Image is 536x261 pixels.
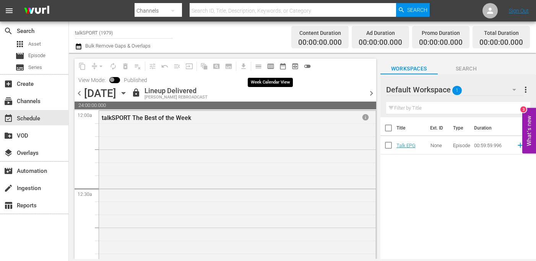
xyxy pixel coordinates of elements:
span: View Backup [289,60,301,72]
div: Default Workspace [386,79,523,100]
span: Series [28,64,42,71]
div: [PERSON_NAME] REBROADCAST [145,95,208,100]
span: chevron_right [367,89,376,98]
span: Loop Content [107,60,119,72]
span: Reports [4,201,13,210]
span: 00:00:00.000 [479,38,523,47]
div: talkSPORT The Best of the Week [102,114,327,121]
span: Copy Lineup [76,60,88,72]
span: Bulk Remove Gaps & Overlaps [84,43,151,49]
span: Clear Lineup [132,60,144,72]
td: 00:59:59.996 [471,136,513,154]
td: Episode [450,136,471,154]
span: Published [120,77,151,83]
button: Open Feedback Widget [522,108,536,153]
span: Schedule [4,114,13,123]
span: Overlays [4,148,13,158]
span: calendar_view_week_outlined [267,62,274,70]
span: 24:00:00.000 [75,102,376,109]
span: lock [132,88,141,97]
span: Search [4,26,13,36]
th: Ext. ID [426,117,448,139]
span: Create Series Block [223,60,235,72]
div: Lineup Delivered [145,87,208,95]
span: Download as CSV [235,59,250,74]
span: date_range_outlined [279,62,287,70]
div: Total Duration [479,28,523,38]
td: None [427,136,450,154]
span: 00:00:00.000 [359,38,402,47]
span: Automation [4,166,13,176]
span: Remove Gaps & Overlaps [88,60,107,72]
div: [DATE] [84,87,116,100]
a: Sign Out [509,8,529,14]
span: 00:00:00.000 [419,38,463,47]
span: preview_outlined [291,62,299,70]
span: Create [4,79,13,89]
span: Search [438,64,495,74]
th: Title [396,117,426,139]
span: Episode [28,52,45,59]
span: Fill episodes with ad slates [171,60,183,72]
svg: Add to Schedule [516,141,525,149]
span: 1 [452,82,462,98]
span: Asset [28,40,41,48]
span: more_vert [521,85,530,94]
span: VOD [4,131,13,140]
div: Promo Duration [419,28,463,38]
span: Ingestion [4,184,13,193]
span: 00:00:00.000 [298,38,342,47]
span: menu [5,6,14,15]
button: Search [396,3,430,17]
span: Workspaces [380,64,438,74]
span: Month Calendar View [277,60,289,72]
span: Episode [15,51,24,61]
span: View Mode: [75,77,109,83]
span: toggle_off [304,62,311,70]
span: Series [15,63,24,72]
span: Create Search Block [210,60,223,72]
a: Talk EPG [396,143,416,148]
span: chevron_left [75,89,84,98]
div: 3 [520,106,526,112]
img: ans4CAIJ8jUAAAAAAAAAAAAAAAAAAAAAAAAgQb4GAAAAAAAAAAAAAAAAAAAAAAAAJMjXAAAAAAAAAAAAAAAAAAAAAAAAgAT5G... [18,2,55,20]
span: Revert to Primary Episode [159,60,171,72]
span: Customize Events [144,59,159,74]
span: Select an event to delete [119,60,132,72]
th: Duration [469,117,515,139]
th: Type [448,117,469,139]
div: Content Duration [298,28,342,38]
span: Search [407,3,427,17]
span: Asset [15,39,24,49]
button: more_vert [521,80,530,99]
span: Channels [4,97,13,106]
div: Ad Duration [359,28,402,38]
span: info [362,113,369,121]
